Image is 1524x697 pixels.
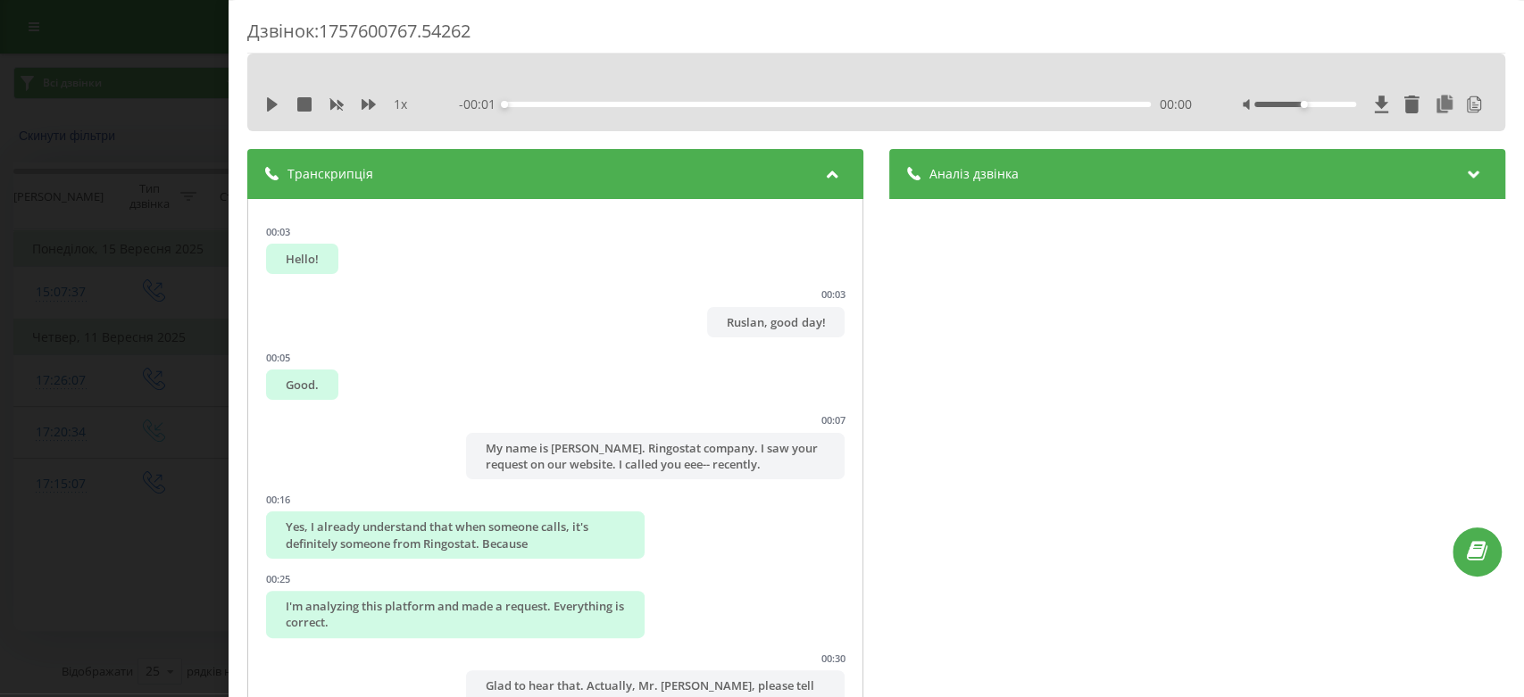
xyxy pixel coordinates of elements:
[929,165,1019,183] span: Аналіз дзвінка
[1160,95,1192,113] span: 00:00
[459,95,504,113] span: - 00:01
[1300,101,1307,108] div: Accessibility label
[394,95,407,113] span: 1 x
[266,244,338,274] div: Hello!
[266,225,290,238] div: 00:03
[466,433,845,479] div: My name is [PERSON_NAME]. Ringostat company. I saw your request on our website. I called you eee-...
[266,572,290,585] div: 00:25
[820,651,845,665] div: 00:30
[820,413,845,427] div: 00:07
[266,351,290,364] div: 00:05
[820,287,845,301] div: 00:03
[247,19,1505,54] div: Дзвінок : 1757600767.54262
[707,307,845,337] div: Ruslan, good day!
[266,591,645,637] div: I'm analyzing this platform and made a request. Everything is correct.
[266,511,645,558] div: Yes, I already understand that when someone calls, it's definitely someone from Ringostat. Because
[501,101,508,108] div: Accessibility label
[287,165,373,183] span: Транскрипція
[266,369,338,400] div: Good.
[266,493,290,506] div: 00:16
